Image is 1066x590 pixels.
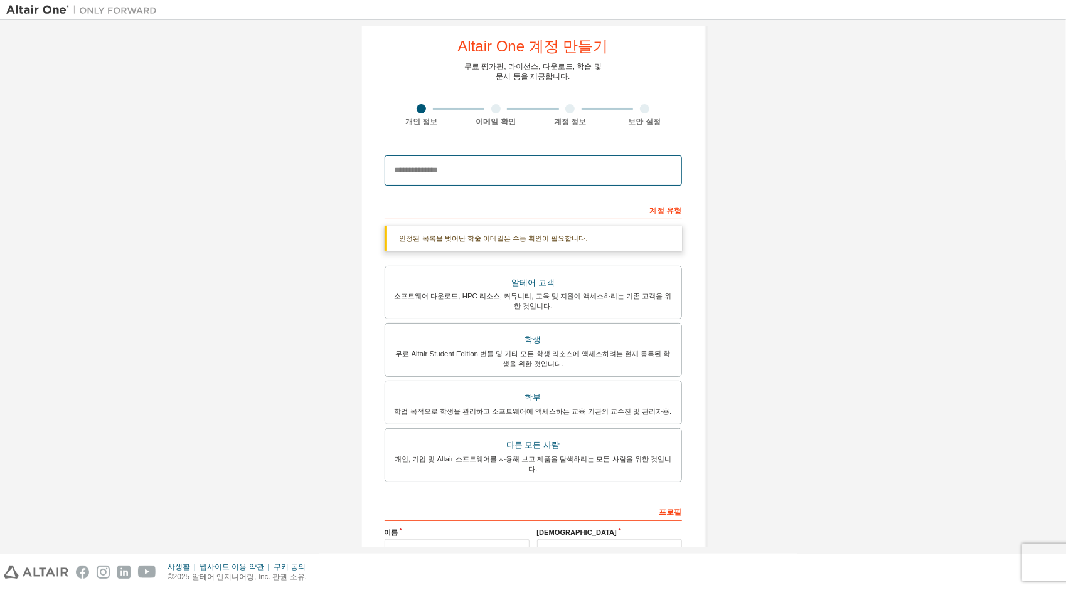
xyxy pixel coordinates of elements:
img: youtube.svg [138,566,156,579]
div: 학생 [393,331,674,349]
font: 2025 알테어 엔지니어링, Inc. 판권 소유. [173,572,307,581]
label: [DEMOGRAPHIC_DATA] [537,527,682,537]
label: 이름 [385,527,530,537]
div: 계정 정보 [533,117,608,127]
div: 학업 목적으로 학생을 관리하고 소프트웨어에 액세스하는 교육 기관의 교수진 및 관리자용. [393,406,674,416]
div: 인정된 목록을 벗어난 학술 이메일은 수동 확인이 필요합니다. [385,226,682,251]
div: 알테어 고객 [393,274,674,292]
div: 쿠키 동의 [274,562,313,572]
div: 다른 모든 사람 [393,436,674,454]
div: 이메일 확인 [459,117,533,127]
img: 알테어 원 [6,4,163,16]
div: Altair One 계정 만들기 [457,39,608,54]
div: 계정 유형 [385,199,682,219]
div: 보안 설정 [607,117,682,127]
div: 웹사이트 이용 약관 [200,562,274,572]
img: facebook.svg [76,566,89,579]
div: 개인 정보 [385,117,459,127]
img: altair_logo.svg [4,566,68,579]
div: 사생활 [168,562,200,572]
p: © [168,572,313,582]
div: 프로필 [385,501,682,521]
div: 소프트웨어 다운로드, HPC 리소스, 커뮤니티, 교육 및 지원에 액세스하려는 기존 고객을 위한 것입니다. [393,291,674,311]
img: instagram.svg [97,566,110,579]
div: 개인, 기업 및 Altair 소프트웨어를 사용해 보고 제품을 탐색하려는 모든 사람을 위한 것입니다. [393,454,674,474]
img: linkedin.svg [117,566,131,579]
div: 무료 평가판, 라이선스, 다운로드, 학습 및 문서 등을 제공합니다. [464,61,602,82]
div: 무료 Altair Student Edition 번들 및 기타 모든 학생 리소스에 액세스하려는 현재 등록된 학생을 위한 것입니다. [393,349,674,369]
div: 학부 [393,389,674,406]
